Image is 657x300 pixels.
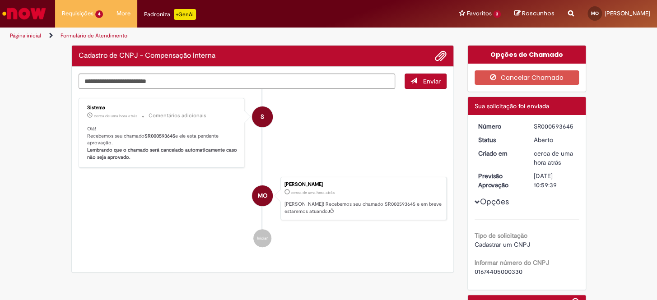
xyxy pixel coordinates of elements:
span: Rascunhos [522,9,554,18]
span: Requisições [62,9,93,18]
span: 01674405000330 [475,268,522,276]
dt: Status [471,135,527,144]
li: Millena Oliveira [79,177,447,220]
span: MO [258,185,267,207]
ul: Histórico de tíquete [79,89,447,256]
dt: Previsão Aprovação [471,171,527,189]
dt: Número [471,122,527,131]
b: Lembrando que o chamado será cancelado automaticamente caso não seja aprovado. [87,147,238,161]
span: Cadastrar um CNPJ [475,240,530,249]
b: Tipo de solicitação [475,231,527,240]
span: MO [591,10,599,16]
p: [PERSON_NAME]! Recebemos seu chamado SR000593645 e em breve estaremos atuando. [284,201,442,215]
span: 4 [95,10,103,18]
div: Millena Oliveira [252,185,273,206]
small: Comentários adicionais [149,112,206,120]
div: SR000593645 [534,122,576,131]
dt: Criado em [471,149,527,158]
b: Informar número do CNPJ [475,258,549,267]
span: 3 [493,10,501,18]
div: 30/09/2025 10:59:30 [534,149,576,167]
ul: Trilhas de página [7,28,431,44]
span: cerca de uma hora atrás [534,149,573,166]
p: Olá! Recebemos seu chamado e ele esta pendente aprovação. [87,125,238,161]
button: Enviar [405,74,447,89]
div: Opções do Chamado [468,46,586,64]
span: More [116,9,130,18]
div: Aberto [534,135,576,144]
button: Cancelar Chamado [475,70,579,85]
span: cerca de uma hora atrás [94,113,137,119]
div: Sistema [87,105,238,111]
time: 30/09/2025 10:59:49 [94,113,137,119]
b: SR000593645 [144,133,175,139]
time: 30/09/2025 10:59:30 [534,149,573,166]
a: Formulário de Atendimento [61,32,127,39]
div: System [252,106,273,127]
span: [PERSON_NAME] [605,9,650,17]
textarea: Digite sua mensagem aqui... [79,74,396,89]
span: S [261,106,264,128]
span: Sua solicitação foi enviada [475,102,549,110]
span: Favoritos [466,9,491,18]
span: cerca de uma hora atrás [291,190,335,195]
span: Enviar [423,77,441,85]
a: Página inicial [10,32,41,39]
button: Adicionar anexos [435,50,447,62]
a: Rascunhos [514,9,554,18]
div: Padroniza [144,9,196,20]
img: ServiceNow [1,5,47,23]
p: +GenAi [174,9,196,20]
h2: Cadastro de CNPJ - Compensação Interna Histórico de tíquete [79,52,215,60]
time: 30/09/2025 10:59:30 [291,190,335,195]
div: [PERSON_NAME] [284,182,442,187]
div: [DATE] 10:59:39 [534,171,576,189]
